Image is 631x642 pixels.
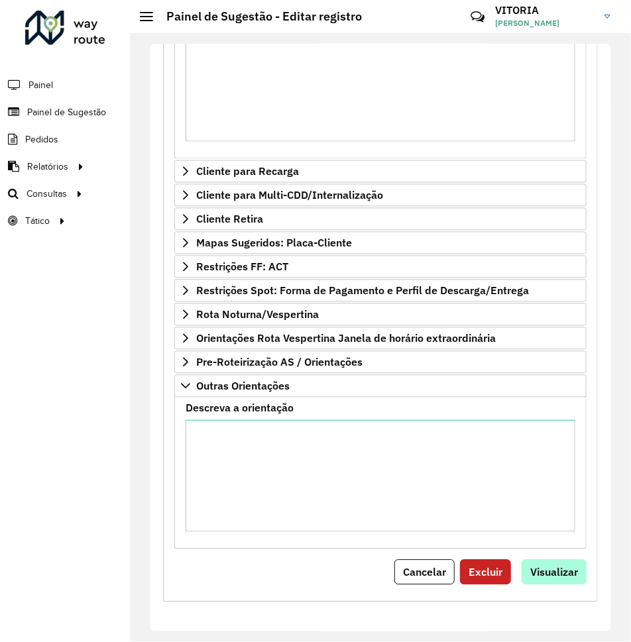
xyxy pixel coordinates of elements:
span: Tático [25,214,50,228]
a: Cliente Retira [174,208,587,231]
span: Restrições Spot: Forma de Pagamento e Perfil de Descarga/Entrega [196,286,529,296]
span: Visualizar [530,566,578,579]
h2: Painel de Sugestão - Editar registro [153,9,362,24]
a: Cliente para Multi-CDD/Internalização [174,184,587,207]
a: Cliente para Recarga [174,160,587,183]
span: Painel [29,78,53,92]
button: Visualizar [522,560,587,585]
span: Rota Noturna/Vespertina [196,309,319,320]
button: Cancelar [394,560,455,585]
a: Orientações Rota Vespertina Janela de horário extraordinária [174,327,587,350]
span: [PERSON_NAME] [495,17,595,29]
span: Relatórios [27,160,68,174]
span: Consultas [27,187,67,201]
span: Painel de Sugestão [27,105,106,119]
a: Mapas Sugeridos: Placa-Cliente [174,232,587,254]
span: Cliente Retira [196,214,263,225]
h3: VITORIA [495,4,595,17]
a: Contato Rápido [463,3,492,31]
span: Orientações Rota Vespertina Janela de horário extraordinária [196,333,496,344]
a: Outras Orientações [174,375,587,398]
span: Outras Orientações [196,381,290,392]
span: Mapas Sugeridos: Placa-Cliente [196,238,352,248]
span: Excluir [469,566,502,579]
a: Restrições FF: ACT [174,256,587,278]
a: Rota Noturna/Vespertina [174,303,587,326]
span: Cancelar [403,566,446,579]
span: Pedidos [25,133,58,146]
span: Restrições FF: ACT [196,262,288,272]
span: Pre-Roteirização AS / Orientações [196,357,363,368]
button: Excluir [460,560,511,585]
div: Outras Orientações [174,398,587,549]
label: Descreva a orientação [186,400,294,416]
a: Restrições Spot: Forma de Pagamento e Perfil de Descarga/Entrega [174,280,587,302]
span: Cliente para Multi-CDD/Internalização [196,190,383,201]
a: Pre-Roteirização AS / Orientações [174,351,587,374]
span: Cliente para Recarga [196,166,299,177]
